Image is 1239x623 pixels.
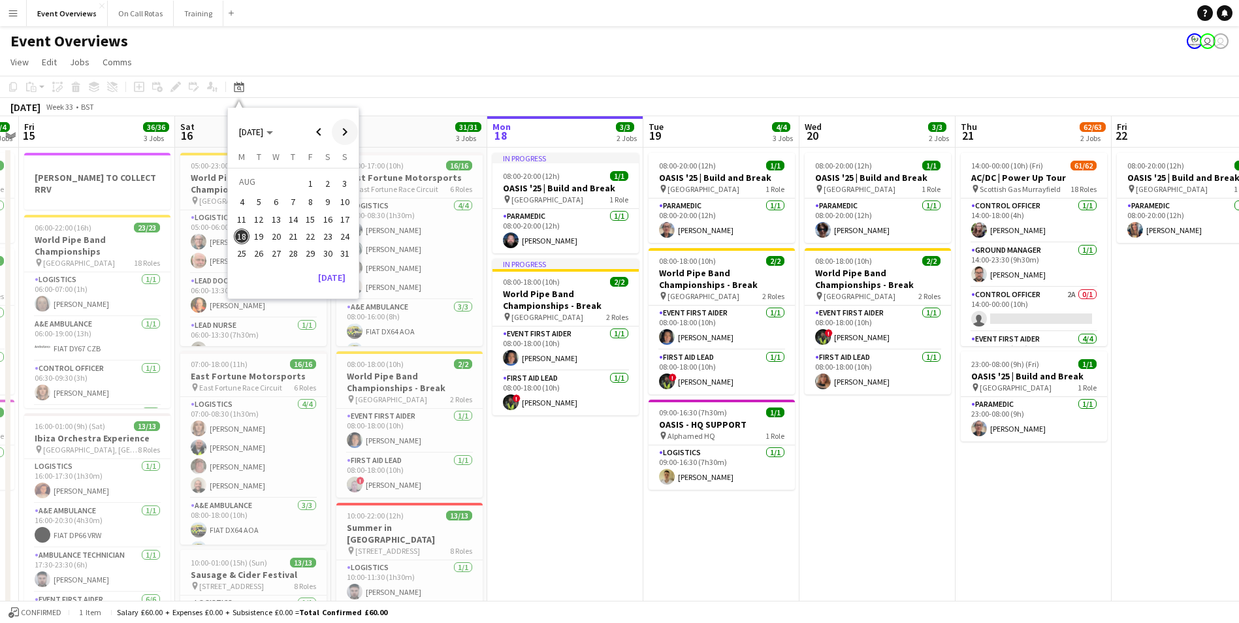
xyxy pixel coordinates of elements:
[251,212,267,227] span: 12
[234,246,249,261] span: 25
[257,151,261,163] span: T
[180,210,327,274] app-card-role: Logistics2/205:00-06:00 (1h)[PERSON_NAME][PERSON_NAME]
[233,245,250,262] button: 25-08-2025
[922,256,941,266] span: 2/2
[918,291,941,301] span: 2 Roles
[35,421,105,431] span: 16:00-01:00 (9h) (Sat)
[336,351,483,498] app-job-card: 08:00-18:00 (10h)2/2World Pipe Band Championships - Break [GEOGRAPHIC_DATA]2 RolesEvent First Aid...
[268,212,284,227] span: 13
[765,184,784,194] span: 1 Role
[10,31,128,51] h1: Event Overviews
[180,351,327,545] div: 07:00-18:00 (11h)16/16East Fortune Motorsports East Fortune Race Circuit6 RolesLogistics4/407:00-...
[138,445,160,455] span: 8 Roles
[302,193,319,210] button: 08-08-2025
[961,153,1107,346] app-job-card: 14:00-00:00 (10h) (Fri)61/62AC/DC | Power Up Tour Scottish Gas Murrayfield18 RolesControl Officer...
[320,246,336,261] span: 30
[290,359,316,369] span: 16/16
[1080,133,1105,143] div: 2 Jobs
[805,172,951,184] h3: OASIS '25 | Build and Break
[511,195,583,204] span: [GEOGRAPHIC_DATA]
[336,228,353,245] button: 24-08-2025
[355,184,438,194] span: East Fortune Race Circuit
[980,184,1061,194] span: Scottish Gas Murrayfield
[1187,33,1202,49] app-user-avatar: Operations Manager
[1136,184,1208,194] span: [GEOGRAPHIC_DATA]
[319,245,336,262] button: 30-08-2025
[285,245,302,262] button: 28-08-2025
[337,212,353,227] span: 17
[337,195,353,210] span: 10
[199,196,271,206] span: [GEOGRAPHIC_DATA]
[285,211,302,228] button: 14-08-2025
[332,119,358,145] button: Next month
[306,119,332,145] button: Previous month
[337,174,353,193] span: 3
[649,400,795,490] div: 09:00-16:30 (7h30m)1/1OASIS - HQ SUPPORT Alphamed HQ1 RoleLogistics1/109:00-16:30 (7h30m)[PERSON_...
[81,102,94,112] div: BST
[347,511,404,520] span: 10:00-22:00 (12h)
[180,153,327,346] div: 05:00-23:00 (18h)39/40World Pipe Band Championships [GEOGRAPHIC_DATA]21 RolesLogistics2/205:00-06...
[5,54,34,71] a: View
[180,397,327,498] app-card-role: Logistics4/407:00-08:30 (1h30m)[PERSON_NAME][PERSON_NAME][PERSON_NAME][PERSON_NAME]
[134,421,160,431] span: 13/13
[268,195,284,210] span: 6
[805,199,951,243] app-card-role: Paramedic1/108:00-20:00 (12h)[PERSON_NAME]
[234,212,249,227] span: 11
[455,122,481,132] span: 31/31
[1115,128,1127,143] span: 22
[649,172,795,184] h3: OASIS '25 | Build and Break
[134,223,160,232] span: 23/23
[336,173,353,193] button: 03-08-2025
[65,54,95,71] a: Jobs
[492,121,511,133] span: Mon
[961,243,1107,287] app-card-role: Ground Manager1/114:00-23:30 (9h30m)[PERSON_NAME]
[609,195,628,204] span: 1 Role
[337,246,353,261] span: 31
[355,394,427,404] span: [GEOGRAPHIC_DATA]
[450,546,472,556] span: 8 Roles
[180,569,327,581] h3: Sausage & Cider Festival
[815,161,872,170] span: 08:00-20:00 (12h)
[773,133,793,143] div: 3 Jobs
[24,503,170,548] app-card-role: A&E Ambulance1/116:00-20:30 (4h30m)FIAT DP66 VRW
[980,383,1052,392] span: [GEOGRAPHIC_DATA]
[347,359,404,369] span: 08:00-18:00 (10h)
[234,120,278,144] button: Choose month and year
[959,128,977,143] span: 21
[971,161,1043,170] span: 14:00-00:00 (10h) (Fri)
[503,277,560,287] span: 08:00-18:00 (10h)
[336,522,483,545] h3: Summer in [GEOGRAPHIC_DATA]
[492,153,639,253] app-job-card: In progress08:00-20:00 (12h)1/1OASIS '25 | Build and Break [GEOGRAPHIC_DATA]1 RoleParamedic1/108:...
[320,212,336,227] span: 16
[336,245,353,262] button: 31-08-2025
[928,122,946,132] span: 3/3
[178,128,195,143] span: 16
[492,259,639,415] app-job-card: In progress08:00-18:00 (10h)2/2World Pipe Band Championships - Break [GEOGRAPHIC_DATA]2 RolesEven...
[21,608,61,617] span: Confirmed
[766,256,784,266] span: 2/2
[336,453,483,498] app-card-role: First Aid Lead1/108:00-18:00 (10h)![PERSON_NAME]
[765,431,784,441] span: 1 Role
[180,370,327,382] h3: East Fortune Motorsports
[659,161,716,170] span: 08:00-20:00 (12h)
[824,184,895,194] span: [GEOGRAPHIC_DATA]
[239,126,263,138] span: [DATE]
[285,229,301,244] span: 21
[319,211,336,228] button: 16-08-2025
[805,306,951,350] app-card-role: Event First Aider1/108:00-18:00 (10h)![PERSON_NAME]
[199,383,282,392] span: East Fortune Race Circuit
[22,128,35,143] span: 15
[233,173,302,193] td: AUG
[649,248,795,394] div: 08:00-18:00 (10h)2/2World Pipe Band Championships - Break [GEOGRAPHIC_DATA]2 RolesEvent First Aid...
[35,223,91,232] span: 06:00-22:00 (16h)
[294,383,316,392] span: 6 Roles
[290,558,316,567] span: 13/13
[1070,161,1097,170] span: 61/62
[24,272,170,317] app-card-role: Logistics1/106:00-07:00 (1h)[PERSON_NAME]
[191,359,248,369] span: 07:00-18:00 (11h)
[234,195,249,210] span: 4
[805,267,951,291] h3: World Pipe Band Championships - Break
[649,121,664,133] span: Tue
